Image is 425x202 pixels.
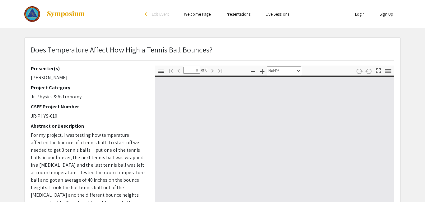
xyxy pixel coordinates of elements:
[31,104,146,110] h2: CSEF Project Number
[31,112,146,120] p: JR-PHYS-010
[46,10,85,18] img: Symposium by ForagerOne
[380,11,393,17] a: Sign Up
[266,11,289,17] a: Live Sessions
[248,67,258,76] button: Zoom Out
[24,6,85,22] a: The 2023 Colorado Science & Engineering Fair
[31,93,146,101] p: Jr. Physics & Astronomy
[267,67,301,75] select: Zoom
[200,67,208,74] span: of 0
[215,66,226,75] button: Go to Last Page
[31,44,213,55] p: Does Temperature Affect How High a Tennis Ball Bounces?
[364,67,374,76] button: Rotate Counterclockwise
[383,67,394,76] button: Tools
[156,67,166,76] button: Toggle Sidebar
[354,67,365,76] button: Rotate Clockwise
[373,66,384,75] button: Switch to Presentation Mode
[31,123,146,129] h2: Abstract or Description
[24,6,40,22] img: The 2023 Colorado Science & Engineering Fair
[183,67,200,74] input: Page
[31,74,146,81] p: [PERSON_NAME]
[355,11,365,17] a: Login
[152,11,169,17] span: Exit Event
[173,66,184,75] button: Previous Page
[184,11,211,17] a: Welcome Page
[166,66,176,75] button: Go to First Page
[226,11,250,17] a: Presentations
[207,66,218,75] button: Next Page
[31,85,146,91] h2: Project Category
[31,66,146,71] h2: Presenter(s)
[257,67,268,76] button: Zoom In
[145,12,149,16] div: arrow_back_ios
